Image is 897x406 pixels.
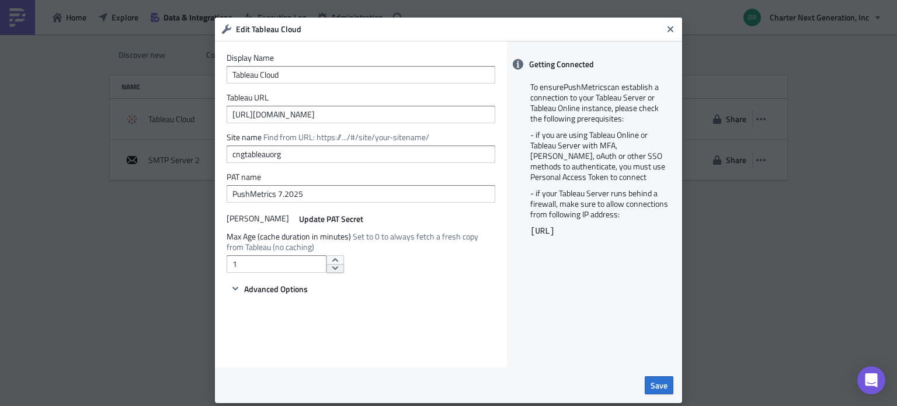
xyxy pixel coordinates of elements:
[507,53,682,76] div: Getting Connected
[227,230,478,253] span: Set to 0 to always fetch a fresh copy from Tableau (no caching)
[227,145,495,163] input: Tableau Site name
[530,227,555,236] code: [URL]
[227,106,495,123] input: https://tableau.domain.com
[326,264,344,273] button: decrement
[227,282,312,296] button: Advanced Options
[857,366,885,394] div: Open Intercom Messenger
[236,24,662,34] h6: Edit Tableau Cloud
[295,211,367,225] button: Update PAT Secret
[263,131,429,143] span: Find from URL: https://.../#/site/your-sitename/
[227,53,495,63] label: Display Name
[662,20,679,38] button: Close
[244,283,308,295] span: Advanced Options
[227,172,495,182] label: PAT name
[227,66,495,84] input: Give it a name
[651,379,667,391] span: Save
[299,213,363,225] span: Update PAT Secret
[530,130,670,182] p: - if you are using Tableau Online or Tableau Server with MFA, [PERSON_NAME], oAuth or other SSO m...
[227,132,495,143] label: Site name
[530,82,670,124] p: To ensure PushMetrics can establish a connection to your Tableau Server or Tableau Online instanc...
[227,231,495,252] label: Max Age (cache duration in minutes)
[227,92,495,103] label: Tableau URL
[227,185,495,203] input: Personal Access Token Name
[645,376,673,394] button: Save
[530,188,670,220] p: - if your Tableau Server runs behind a firewall, make sure to allow connections from following IP...
[227,213,289,224] label: [PERSON_NAME]
[227,255,326,273] input: Enter a number...
[326,255,344,265] button: increment
[527,248,673,353] iframe: YouTube video player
